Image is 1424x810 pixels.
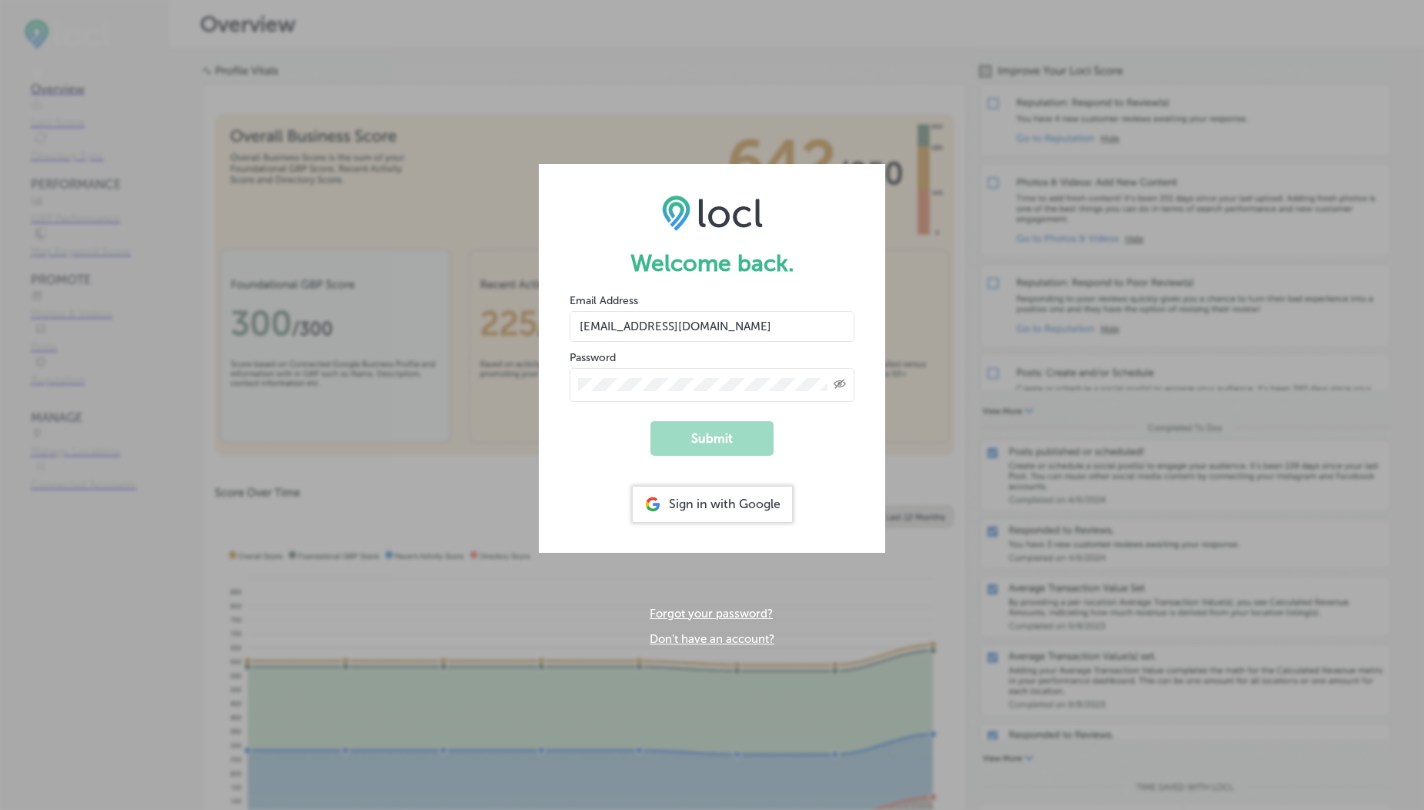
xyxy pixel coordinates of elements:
[662,195,763,230] img: LOCL logo
[570,351,616,364] label: Password
[650,607,773,621] a: Forgot your password?
[650,632,774,646] a: Don't have an account?
[570,294,638,307] label: Email Address
[834,378,846,392] span: Toggle password visibility
[570,249,854,277] h1: Welcome back.
[633,487,792,522] div: Sign in with Google
[650,421,774,456] button: Submit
